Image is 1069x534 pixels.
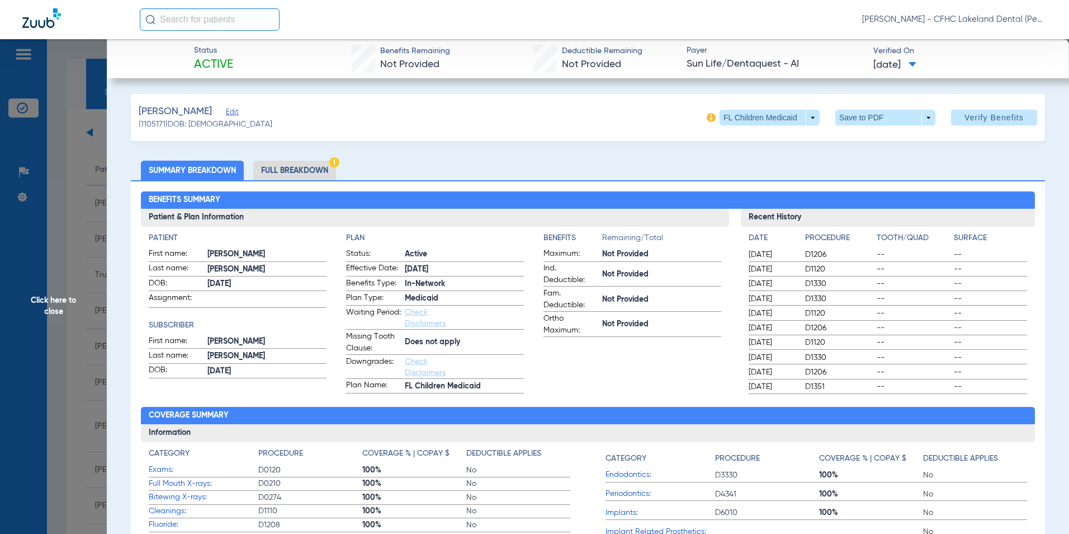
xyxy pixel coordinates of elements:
[405,336,524,348] span: Does not apply
[923,489,1027,500] span: No
[543,232,602,244] h4: Benefits
[380,45,450,57] span: Benefits Remaining
[139,105,212,119] span: [PERSON_NAME]
[466,465,570,476] span: No
[923,470,1027,481] span: No
[749,293,796,305] span: [DATE]
[954,293,1027,305] span: --
[405,358,446,377] a: Check Disclaimers
[819,470,923,481] span: 100%
[149,292,204,307] span: Assignment:
[819,448,923,469] app-breakdown-title: Coverage % | Copay $
[954,367,1027,378] span: --
[715,489,819,500] span: D4341
[749,249,796,260] span: [DATE]
[362,505,466,517] span: 100%
[749,367,796,378] span: [DATE]
[805,249,873,260] span: D1206
[194,57,233,73] span: Active
[687,45,864,57] span: Payer
[543,232,602,248] app-breakdown-title: Benefits
[877,337,950,348] span: --
[877,352,950,363] span: --
[606,448,715,469] app-breakdown-title: Category
[207,278,327,290] span: [DATE]
[149,278,204,291] span: DOB:
[873,45,1051,57] span: Verified On
[149,448,190,460] h4: Category
[749,352,796,363] span: [DATE]
[923,448,1027,469] app-breakdown-title: Deductible Applies
[749,337,796,348] span: [DATE]
[819,489,923,500] span: 100%
[923,453,998,465] h4: Deductible Applies
[715,470,819,481] span: D3330
[141,161,244,180] li: Summary Breakdown
[405,264,524,275] span: [DATE]
[923,507,1027,518] span: No
[258,505,362,517] span: D1110
[258,519,362,531] span: D1208
[207,336,327,348] span: [PERSON_NAME]
[749,278,796,289] span: [DATE]
[149,232,327,244] app-breakdown-title: Patient
[741,209,1035,227] h3: Recent History
[141,191,1035,209] h2: Benefits Summary
[805,264,873,275] span: D1120
[819,507,923,518] span: 100%
[362,519,466,531] span: 100%
[149,364,204,378] span: DOB:
[749,232,796,248] app-breakdown-title: Date
[149,350,204,363] span: Last name:
[877,232,950,244] h4: Tooth/Quad
[149,320,327,331] h4: Subscriber
[543,248,598,261] span: Maximum:
[707,113,716,122] img: info-icon
[954,278,1027,289] span: --
[715,448,819,469] app-breakdown-title: Procedure
[602,269,721,280] span: Not Provided
[346,380,401,393] span: Plan Name:
[964,113,1024,122] span: Verify Benefits
[877,278,950,289] span: --
[606,488,715,500] span: Periodontics:
[877,232,950,248] app-breakdown-title: Tooth/Quad
[466,519,570,531] span: No
[720,110,820,125] button: FL Children Medicaid
[562,59,621,69] span: Not Provided
[805,278,873,289] span: D1330
[149,263,204,276] span: Last name:
[22,8,61,28] img: Zuub Logo
[346,248,401,261] span: Status:
[141,209,730,227] h3: Patient & Plan Information
[346,232,524,244] h4: Plan
[805,232,873,244] h4: Procedure
[602,318,721,330] span: Not Provided
[562,45,642,57] span: Deductible Remaining
[149,519,258,531] span: Fluoride:
[715,507,819,518] span: D6010
[606,507,715,519] span: Implants:
[258,478,362,489] span: D0210
[140,8,280,31] input: Search for patients
[362,492,466,503] span: 100%
[149,335,204,349] span: First name:
[149,478,258,490] span: Full Mouth X-rays:
[877,308,950,319] span: --
[362,448,466,463] app-breakdown-title: Coverage % | Copay $
[543,263,598,286] span: Ind. Deductible:
[346,278,401,291] span: Benefits Type:
[466,492,570,503] span: No
[877,367,950,378] span: --
[749,381,796,392] span: [DATE]
[819,453,906,465] h4: Coverage % | Copay $
[258,465,362,476] span: D0120
[954,352,1027,363] span: --
[346,292,401,306] span: Plan Type:
[862,14,1047,25] span: [PERSON_NAME] - CFHC Lakeland Dental (Peds)
[835,110,935,125] button: Save to PDF
[466,448,570,463] app-breakdown-title: Deductible Applies
[805,381,873,392] span: D1351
